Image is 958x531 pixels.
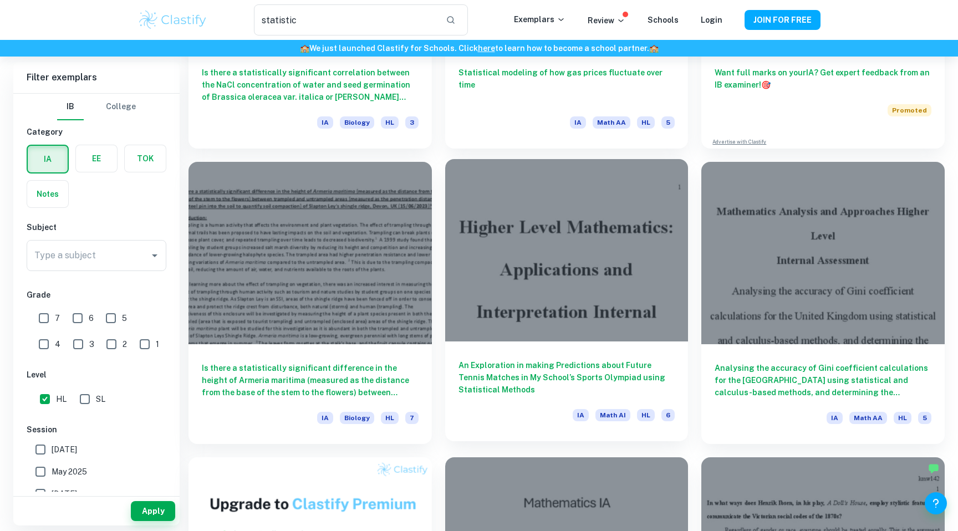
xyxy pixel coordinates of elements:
[27,423,166,436] h6: Session
[715,362,931,399] h6: Analysing the accuracy of Gini coefficient calculations for the [GEOGRAPHIC_DATA] using statistic...
[106,94,136,120] button: College
[57,94,84,120] button: IB
[637,116,655,129] span: HL
[381,412,399,424] span: HL
[317,412,333,424] span: IA
[712,138,766,146] a: Advertise with Clastify
[925,492,947,514] button: Help and Feedback
[458,67,675,103] h6: Statistical modeling of how gas prices fluctuate over time
[595,409,630,421] span: Math AI
[381,116,399,129] span: HL
[761,80,771,89] span: 🎯
[514,13,565,25] p: Exemplars
[52,443,77,456] span: [DATE]
[849,412,887,424] span: Math AA
[317,116,333,129] span: IA
[123,338,127,350] span: 2
[405,412,419,424] span: 7
[637,409,655,421] span: HL
[27,369,166,381] h6: Level
[918,412,931,424] span: 5
[27,289,166,301] h6: Grade
[300,44,309,53] span: 🏫
[89,312,94,324] span: 6
[156,338,159,350] span: 1
[715,67,931,91] h6: Want full marks on your IA ? Get expert feedback from an IB examiner!
[89,338,94,350] span: 3
[137,9,208,31] img: Clastify logo
[76,145,117,172] button: EE
[27,126,166,138] h6: Category
[701,162,945,444] a: Analysing the accuracy of Gini coefficient calculations for the [GEOGRAPHIC_DATA] using statistic...
[27,221,166,233] h6: Subject
[202,67,419,103] h6: Is there a statistically significant correlation between the NaCl concentration of water and seed...
[745,10,821,30] button: JOIN FOR FREE
[28,146,68,172] button: IA
[147,248,162,263] button: Open
[52,488,77,500] span: [DATE]
[55,338,60,350] span: 4
[96,393,105,405] span: SL
[340,116,374,129] span: Biology
[478,44,495,53] a: here
[445,162,689,444] a: An Exploration in making Predictions about Future Tennis Matches in My School’s Sports Olympiad u...
[588,14,625,27] p: Review
[648,16,679,24] a: Schools
[2,42,956,54] h6: We just launched Clastify for Schools. Click to learn how to become a school partner.
[57,94,136,120] div: Filter type choice
[888,104,931,116] span: Promoted
[928,463,939,474] img: Marked
[661,409,675,421] span: 6
[573,409,589,421] span: IA
[701,16,722,24] a: Login
[894,412,911,424] span: HL
[649,44,659,53] span: 🏫
[661,116,675,129] span: 5
[55,312,60,324] span: 7
[340,412,374,424] span: Biology
[570,116,586,129] span: IA
[13,62,180,93] h6: Filter exemplars
[405,116,419,129] span: 3
[593,116,630,129] span: Math AA
[122,312,127,324] span: 5
[52,466,87,478] span: May 2025
[188,162,432,444] a: Is there a statistically significant difference in the height of Armeria maritima (measured as th...
[827,412,843,424] span: IA
[458,359,675,396] h6: An Exploration in making Predictions about Future Tennis Matches in My School’s Sports Olympiad u...
[27,181,68,207] button: Notes
[125,145,166,172] button: TOK
[202,362,419,399] h6: Is there a statistically significant difference in the height of Armeria maritima (measured as th...
[56,393,67,405] span: HL
[131,501,175,521] button: Apply
[254,4,437,35] input: Search for any exemplars...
